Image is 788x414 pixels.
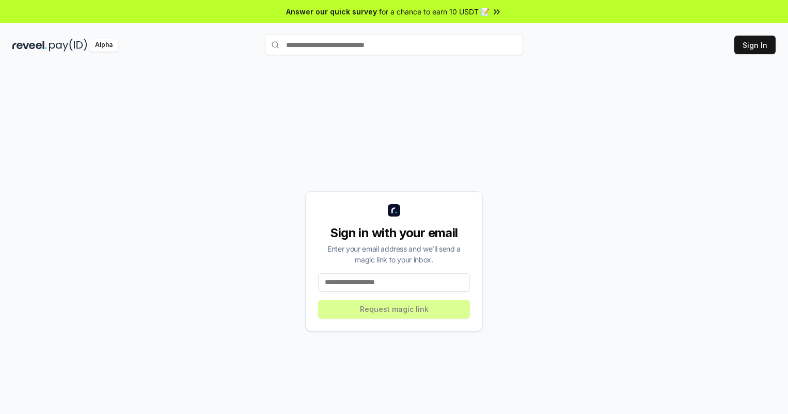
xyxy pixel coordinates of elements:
span: for a chance to earn 10 USDT 📝 [379,6,490,17]
div: Sign in with your email [318,225,470,241]
img: pay_id [49,39,87,52]
button: Sign In [734,36,776,54]
div: Enter your email address and we’ll send a magic link to your inbox. [318,243,470,265]
img: reveel_dark [12,39,47,52]
span: Answer our quick survey [286,6,377,17]
div: Alpha [89,39,118,52]
img: logo_small [388,204,400,217]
